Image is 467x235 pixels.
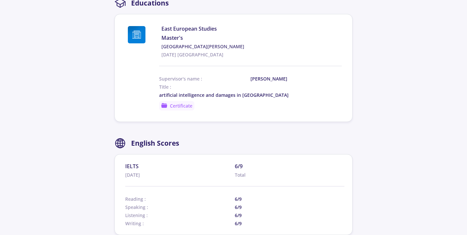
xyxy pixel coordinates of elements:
[159,75,250,82] span: Supervisor's name :
[235,196,344,202] span: 6/9
[159,92,289,98] span: artificial intelligence and damages in [GEOGRAPHIC_DATA]
[125,196,235,202] span: Reading :
[235,204,344,211] span: 6/9
[250,75,311,82] span: [PERSON_NAME]
[235,212,344,219] span: 6/9
[161,34,342,42] span: Master's
[170,102,192,109] span: Certificate
[235,171,344,178] span: Total
[128,26,145,43] img: Università degli Studi di Roma La Sapienza logo
[161,25,342,33] span: East European Studies
[235,220,344,227] span: 6/9
[125,220,235,227] span: Writing :
[125,162,235,170] span: IELTS
[125,204,235,211] span: Speaking :
[131,139,179,147] h2: English Scores
[125,171,235,178] span: [DATE]
[125,212,235,219] span: Listening :
[235,162,344,170] span: 6/9
[159,84,171,90] span: Title :
[161,51,342,58] span: [DATE] [GEOGRAPHIC_DATA]
[161,43,342,50] a: [GEOGRAPHIC_DATA][PERSON_NAME]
